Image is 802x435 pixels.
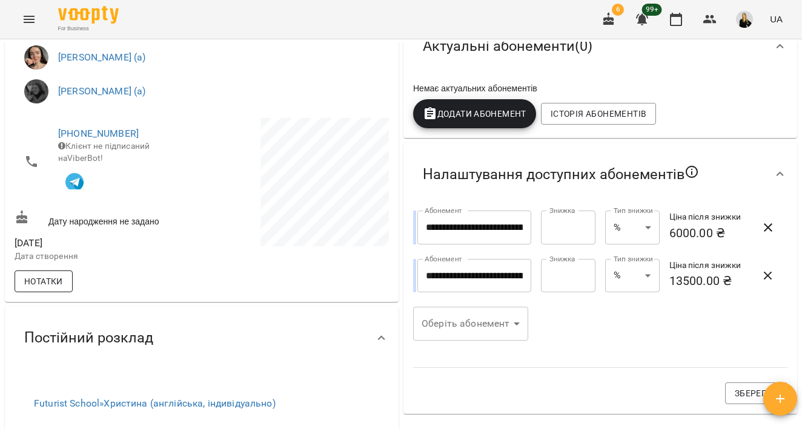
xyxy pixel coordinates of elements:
h6: Ціна після знижки [669,211,756,224]
span: Актуальні абонементи ( 0 ) [423,37,592,56]
div: Немає актуальних абонементів [411,80,790,97]
a: [PERSON_NAME] (а) [58,51,146,63]
span: Історія абонементів [551,106,646,121]
div: Актуальні абонементи(0) [403,15,797,77]
span: Налаштування доступних абонементів [423,165,699,184]
button: Клієнт підписаний на VooptyBot [58,164,91,197]
img: 4a571d9954ce9b31f801162f42e49bd5.jpg [736,11,753,28]
h6: 13500.00 ₴ [669,272,756,290]
span: For Business [58,25,119,33]
span: Додати Абонемент [423,106,526,121]
span: Зберегти [735,386,778,401]
a: [PERSON_NAME] (а) [58,85,146,97]
a: Futurist School»Христина (англійська, індивідуально) [34,397,276,409]
div: % [605,259,660,293]
div: ​ [413,307,528,341]
span: 6 [612,4,624,16]
span: Постійний розклад [24,329,153,347]
span: [DATE] [15,236,199,250]
button: Menu [15,5,44,34]
div: Дату народження не задано [12,208,202,230]
button: Додати Абонемент [413,99,536,128]
button: UA [765,8,787,30]
span: Клієнт не підписаний на ViberBot! [58,141,150,163]
img: Voopty Logo [58,6,119,24]
h6: 6000.00 ₴ [669,224,756,243]
img: Губич Христина (а) [24,79,48,103]
a: [PHONE_NUMBER] [58,128,139,139]
img: Telegram [65,173,84,191]
button: Історія абонементів [541,103,656,125]
span: 99+ [642,4,662,16]
button: Нотатки [15,270,73,292]
p: Дата створення [15,250,199,263]
svg: Якщо не обрано жодного, клієнт зможе побачити всі публічні абонементи [684,165,699,179]
button: Зберегти [725,382,787,404]
div: % [605,211,660,244]
span: UA [770,13,783,25]
h6: Ціна після знижки [669,259,756,272]
div: Налаштування доступних абонементів [403,143,797,206]
img: Крикун Анна (а) [24,45,48,70]
div: Постійний розклад [5,307,399,369]
span: Нотатки [24,274,63,289]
